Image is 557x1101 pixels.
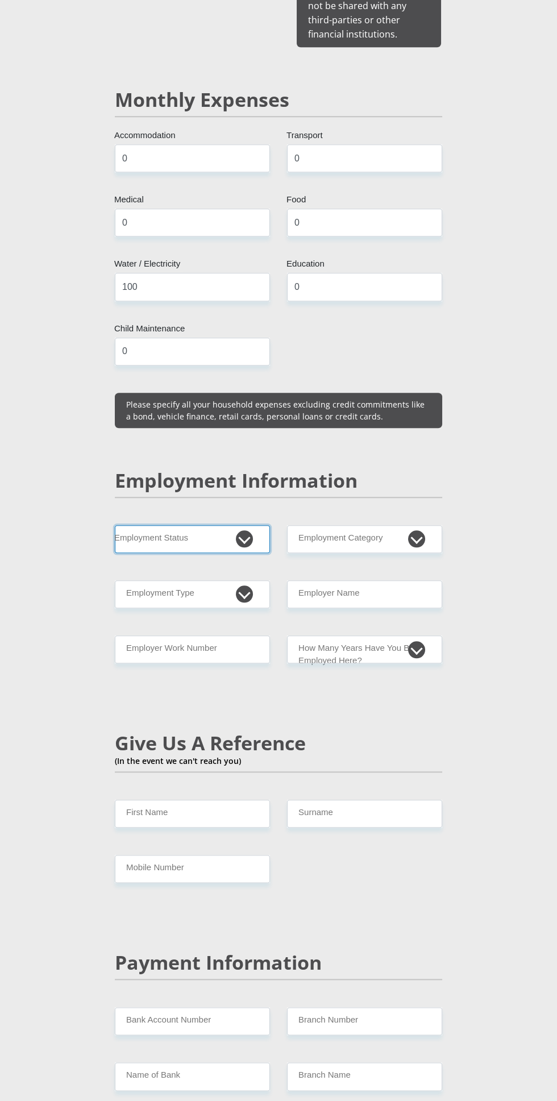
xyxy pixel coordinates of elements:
input: Mobile Number [115,855,270,883]
h2: Monthly Expenses [115,88,442,111]
input: Expenses - Transport [287,144,442,172]
input: Surname [287,800,442,828]
input: Expenses - Education [287,273,442,301]
input: Name of Bank [115,1062,270,1090]
input: Branch Number [287,1007,442,1035]
input: Employer Work Number [115,635,270,663]
input: Name [115,800,270,828]
h2: Payment Information [115,951,442,974]
h2: Give Us A Reference [115,732,442,755]
input: Expenses - Food [287,209,442,236]
input: Bank Account Number [115,1007,270,1035]
p: (In the event we can't reach you) [115,755,442,767]
h2: Employment Information [115,469,442,492]
input: Expenses - Child Maintenance [115,338,270,365]
input: Branch Name [287,1062,442,1090]
p: Please specify all your household expenses excluding credit commitments like a bond, vehicle fina... [126,398,431,422]
input: Expenses - Water/Electricity [115,273,270,301]
input: Expenses - Medical [115,209,270,236]
input: Employer's Name [287,580,442,608]
input: Expenses - Accommodation [115,144,270,172]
